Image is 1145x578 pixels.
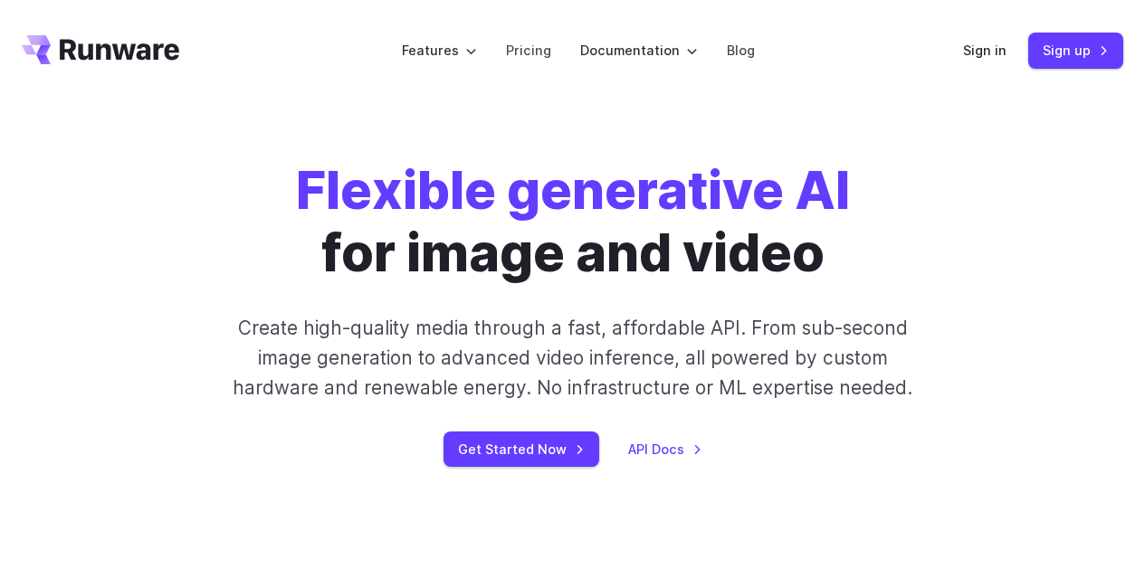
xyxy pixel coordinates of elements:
h1: for image and video [296,159,850,284]
p: Create high-quality media through a fast, affordable API. From sub-second image generation to adv... [220,313,925,403]
label: Documentation [580,40,698,61]
a: Blog [727,40,755,61]
a: Go to / [22,35,179,64]
a: Sign in [963,40,1007,61]
a: Pricing [506,40,551,61]
a: API Docs [628,439,702,460]
a: Sign up [1028,33,1123,68]
strong: Flexible generative AI [296,158,850,222]
label: Features [402,40,477,61]
a: Get Started Now [444,431,599,467]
